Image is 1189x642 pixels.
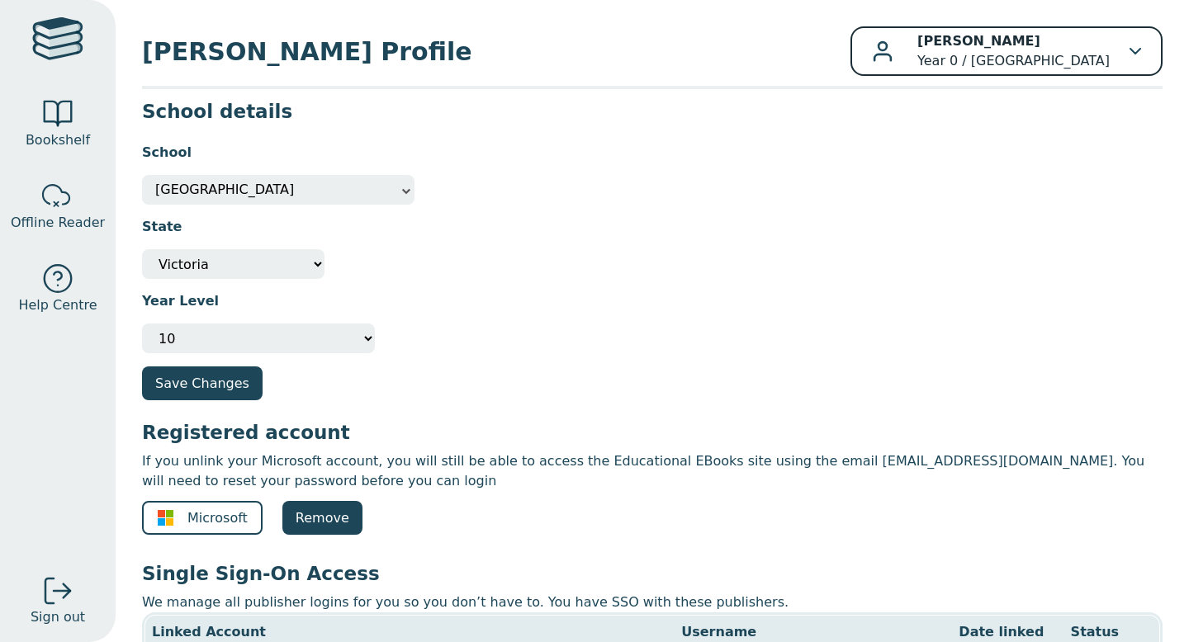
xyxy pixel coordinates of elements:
[187,508,248,528] span: Microsoft
[142,561,1163,586] h3: Single Sign-On Access
[11,213,105,233] span: Offline Reader
[142,592,1163,612] p: We manage all publisher logins for you so you don’t have to. You have SSO with these publishers.
[26,130,90,150] span: Bookshelf
[142,366,263,400] button: Save Changes
[142,99,1163,124] h3: School details
[917,31,1110,71] p: Year 0 / [GEOGRAPHIC_DATA]
[155,175,401,205] span: Rowville Secondary College
[157,509,174,526] img: ms-symbollockup_mssymbol_19.svg
[142,451,1163,491] p: If you unlink your Microsoft account, you will still be able to access the Educational EBooks sit...
[850,26,1163,76] button: [PERSON_NAME]Year 0 / [GEOGRAPHIC_DATA]
[917,33,1040,49] b: [PERSON_NAME]
[142,420,1163,445] h3: Registered account
[142,143,192,163] label: School
[282,501,362,535] a: Remove
[142,217,182,237] label: State
[142,291,219,311] label: Year Level
[142,33,850,70] span: [PERSON_NAME] Profile
[31,607,85,627] span: Sign out
[18,295,97,315] span: Help Centre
